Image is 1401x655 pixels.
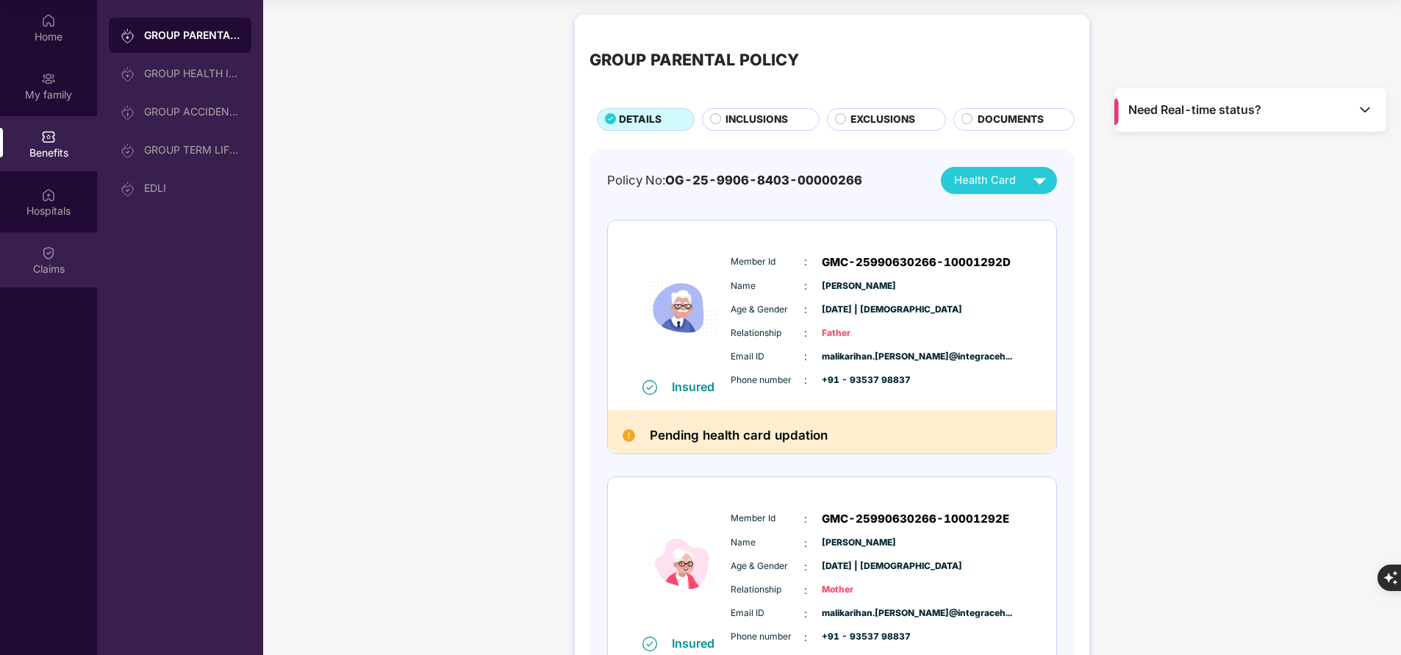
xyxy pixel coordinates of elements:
span: Email ID [731,606,804,620]
span: Relationship [731,583,804,597]
span: [PERSON_NAME] [822,279,895,293]
span: Health Card [954,172,1016,189]
span: +91 - 93537 98837 [822,630,895,644]
span: GMC-25990630266-10001292D [822,254,1011,271]
img: Toggle Icon [1358,102,1372,117]
span: GMC-25990630266-10001292E [822,510,1009,528]
span: Name [731,536,804,550]
span: : [804,582,807,598]
span: Age & Gender [731,303,804,317]
img: icon [639,493,727,635]
span: : [804,559,807,575]
div: GROUP ACCIDENTAL INSURANCE [144,106,240,118]
span: Member Id [731,255,804,269]
span: DETAILS [619,112,662,127]
button: Health Card [941,167,1057,194]
h2: Pending health card updation [650,425,828,446]
span: : [804,301,807,318]
span: Need Real-time status? [1128,102,1261,118]
span: OG-25-9906-8403-00000266 [665,173,862,187]
div: Insured [672,636,723,651]
img: svg+xml;base64,PHN2ZyB3aWR0aD0iMjAiIGhlaWdodD0iMjAiIHZpZXdCb3g9IjAgMCAyMCAyMCIgZmlsbD0ibm9uZSIgeG... [121,67,135,82]
span: [PERSON_NAME] [822,536,895,550]
span: DOCUMENTS [978,112,1044,127]
span: Father [822,326,895,340]
span: : [804,348,807,365]
span: : [804,254,807,270]
div: EDLI [144,182,240,194]
span: Mother [822,583,895,597]
img: svg+xml;base64,PHN2ZyBpZD0iQmVuZWZpdHMiIHhtbG5zPSJodHRwOi8vd3d3LnczLm9yZy8yMDAwL3N2ZyIgd2lkdGg9Ij... [41,129,56,144]
span: : [804,278,807,294]
span: Email ID [731,350,804,364]
img: svg+xml;base64,PHN2ZyBpZD0iSG9zcGl0YWxzIiB4bWxucz0iaHR0cDovL3d3dy53My5vcmcvMjAwMC9zdmciIHdpZHRoPS... [41,187,56,202]
div: Insured [672,379,723,394]
span: : [804,325,807,341]
img: svg+xml;base64,PHN2ZyB4bWxucz0iaHR0cDovL3d3dy53My5vcmcvMjAwMC9zdmciIHdpZHRoPSIxNiIgaGVpZ2h0PSIxNi... [642,380,657,395]
span: : [804,535,807,551]
img: svg+xml;base64,PHN2ZyB3aWR0aD0iMjAiIGhlaWdodD0iMjAiIHZpZXdCb3g9IjAgMCAyMCAyMCIgZmlsbD0ibm9uZSIgeG... [41,71,56,86]
img: Pending [623,429,635,442]
span: Phone number [731,630,804,644]
span: Member Id [731,512,804,526]
span: Relationship [731,326,804,340]
span: Name [731,279,804,293]
span: Age & Gender [731,559,804,573]
div: Policy No: [607,171,862,190]
img: svg+xml;base64,PHN2ZyB4bWxucz0iaHR0cDovL3d3dy53My5vcmcvMjAwMC9zdmciIHZpZXdCb3g9IjAgMCAyNCAyNCIgd2... [1027,168,1053,193]
span: : [804,629,807,645]
img: svg+xml;base64,PHN2ZyB3aWR0aD0iMjAiIGhlaWdodD0iMjAiIHZpZXdCb3g9IjAgMCAyMCAyMCIgZmlsbD0ibm9uZSIgeG... [121,105,135,120]
span: : [804,606,807,622]
div: GROUP HEALTH INSURANCE [144,68,240,79]
span: EXCLUSIONS [850,112,915,127]
img: icon [639,236,727,379]
img: svg+xml;base64,PHN2ZyBpZD0iQ2xhaW0iIHhtbG5zPSJodHRwOi8vd3d3LnczLm9yZy8yMDAwL3N2ZyIgd2lkdGg9IjIwIi... [41,246,56,260]
img: svg+xml;base64,PHN2ZyB3aWR0aD0iMjAiIGhlaWdodD0iMjAiIHZpZXdCb3g9IjAgMCAyMCAyMCIgZmlsbD0ibm9uZSIgeG... [121,29,135,43]
div: GROUP PARENTAL POLICY [590,47,799,72]
div: GROUP TERM LIFE INSURANCE [144,144,240,156]
span: Phone number [731,373,804,387]
span: INCLUSIONS [725,112,788,127]
img: svg+xml;base64,PHN2ZyB4bWxucz0iaHR0cDovL3d3dy53My5vcmcvMjAwMC9zdmciIHdpZHRoPSIxNiIgaGVpZ2h0PSIxNi... [642,637,657,651]
span: malikarihan.[PERSON_NAME]@integraceh... [822,350,895,364]
img: svg+xml;base64,PHN2ZyB3aWR0aD0iMjAiIGhlaWdodD0iMjAiIHZpZXdCb3g9IjAgMCAyMCAyMCIgZmlsbD0ibm9uZSIgeG... [121,182,135,196]
span: : [804,511,807,527]
span: malikarihan.[PERSON_NAME]@integraceh... [822,606,895,620]
span: [DATE] | [DEMOGRAPHIC_DATA] [822,303,895,317]
span: [DATE] | [DEMOGRAPHIC_DATA] [822,559,895,573]
div: GROUP PARENTAL POLICY [144,28,240,43]
span: +91 - 93537 98837 [822,373,895,387]
span: : [804,372,807,388]
img: svg+xml;base64,PHN2ZyB3aWR0aD0iMjAiIGhlaWdodD0iMjAiIHZpZXdCb3g9IjAgMCAyMCAyMCIgZmlsbD0ibm9uZSIgeG... [121,143,135,158]
img: svg+xml;base64,PHN2ZyBpZD0iSG9tZSIgeG1sbnM9Imh0dHA6Ly93d3cudzMub3JnLzIwMDAvc3ZnIiB3aWR0aD0iMjAiIG... [41,13,56,28]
